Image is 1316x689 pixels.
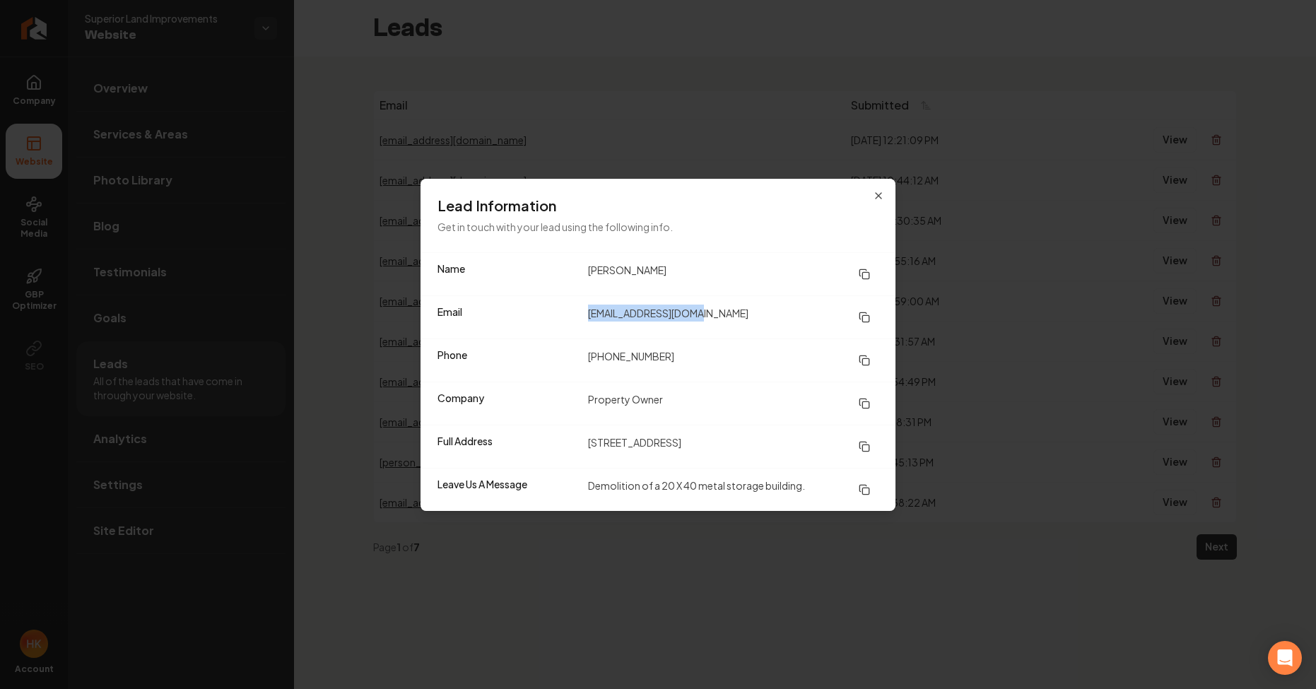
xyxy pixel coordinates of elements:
dd: Property Owner [588,391,879,416]
dt: Full Address [437,434,577,459]
dd: [STREET_ADDRESS] [588,434,879,459]
dt: Leave Us A Message [437,477,577,502]
dt: Company [437,391,577,416]
dt: Name [437,261,577,287]
dd: Demolition of a 20 X 40 metal storage building. [588,477,879,502]
h3: Lead Information [437,196,879,216]
dd: [EMAIL_ADDRESS][DOMAIN_NAME] [588,305,879,330]
dt: Email [437,305,577,330]
p: Get in touch with your lead using the following info. [437,218,879,235]
dd: [PERSON_NAME] [588,261,879,287]
dd: [PHONE_NUMBER] [588,348,879,373]
dt: Phone [437,348,577,373]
